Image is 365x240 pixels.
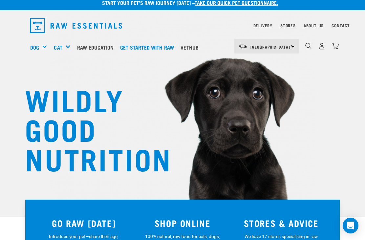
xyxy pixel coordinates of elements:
[38,218,129,228] h3: GO RAW [DATE]
[304,24,324,27] a: About Us
[118,34,179,60] a: Get started with Raw
[343,218,358,233] div: Open Intercom Messenger
[25,84,156,173] h1: WILDLY GOOD NUTRITION
[25,15,340,36] nav: dropdown navigation
[238,43,247,49] img: van-moving.png
[75,34,118,60] a: Raw Education
[236,218,327,228] h3: STORES & ADVICE
[253,24,272,27] a: Delivery
[30,18,122,33] img: Raw Essentials Logo
[332,43,339,50] img: home-icon@2x.png
[305,43,311,49] img: home-icon-1@2x.png
[332,24,350,27] a: Contact
[195,1,278,4] a: take our quick pet questionnaire.
[318,43,325,50] img: user.png
[137,218,228,228] h3: SHOP ONLINE
[250,46,290,48] span: [GEOGRAPHIC_DATA]
[54,43,62,51] a: Cat
[30,43,39,51] a: Dog
[179,34,204,60] a: Vethub
[280,24,296,27] a: Stores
